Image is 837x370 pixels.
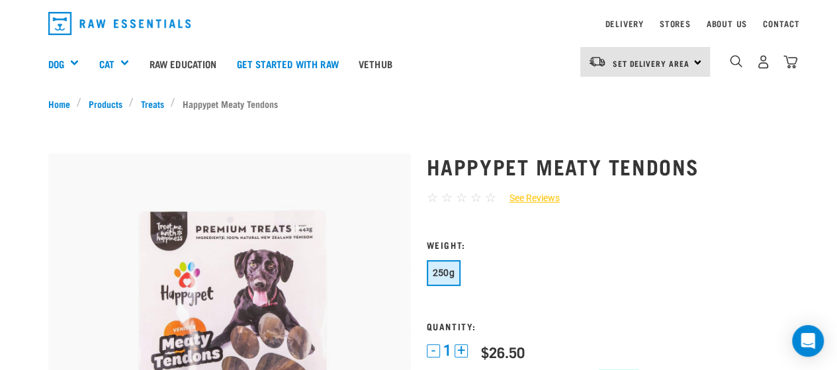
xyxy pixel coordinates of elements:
[139,37,226,90] a: Raw Education
[792,325,824,357] div: Open Intercom Messenger
[81,97,129,111] a: Products
[48,12,191,35] img: Raw Essentials Logo
[427,154,789,178] h1: Happypet Meaty Tendons
[433,267,455,278] span: 250g
[48,97,789,111] nav: breadcrumbs
[455,344,468,357] button: +
[660,21,691,26] a: Stores
[99,56,114,71] a: Cat
[349,37,402,90] a: Vethub
[427,321,789,331] h3: Quantity:
[485,190,496,205] span: ☆
[763,21,800,26] a: Contact
[441,190,453,205] span: ☆
[783,55,797,69] img: home-icon@2x.png
[427,260,461,286] button: 250g
[48,56,64,71] a: Dog
[756,55,770,69] img: user.png
[706,21,746,26] a: About Us
[588,56,606,68] img: van-moving.png
[427,190,438,205] span: ☆
[605,21,643,26] a: Delivery
[730,55,742,68] img: home-icon-1@2x.png
[443,344,451,357] span: 1
[496,191,560,205] a: See Reviews
[48,97,77,111] a: Home
[481,344,525,360] div: $26.50
[134,97,171,111] a: Treats
[38,7,800,40] nav: dropdown navigation
[427,344,440,357] button: -
[227,37,349,90] a: Get started with Raw
[470,190,482,205] span: ☆
[613,61,689,66] span: Set Delivery Area
[456,190,467,205] span: ☆
[427,240,789,250] h3: Weight:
